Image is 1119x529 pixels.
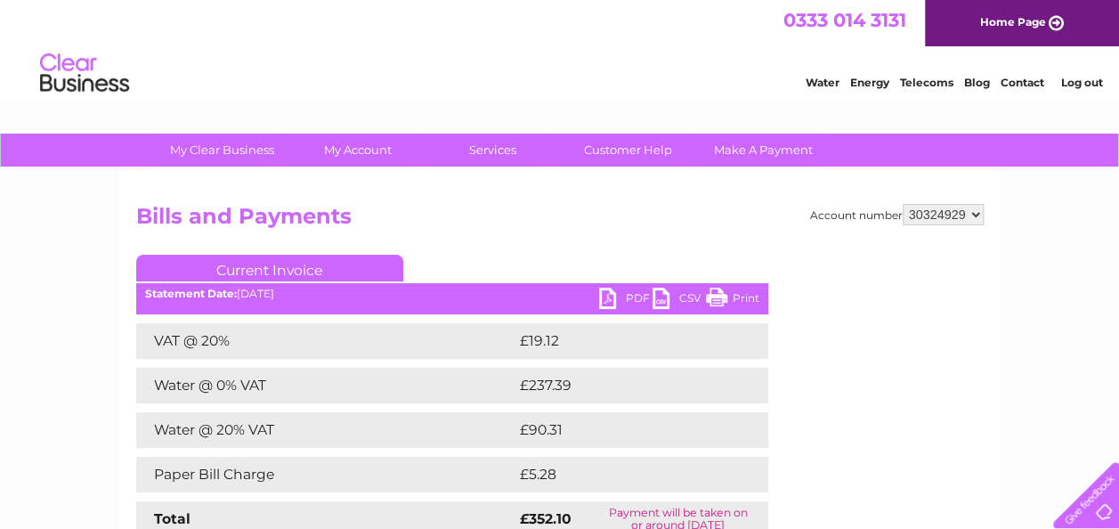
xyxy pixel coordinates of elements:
img: logo.png [39,46,130,101]
a: Services [419,134,566,167]
a: Energy [850,76,889,89]
a: Print [706,288,759,313]
a: 0333 014 3131 [783,9,906,31]
b: Statement Date: [145,287,237,300]
td: Water @ 0% VAT [136,368,515,403]
a: Water [806,76,839,89]
a: Customer Help [555,134,701,167]
td: £90.31 [515,412,731,448]
div: Clear Business is a trading name of Verastar Limited (registered in [GEOGRAPHIC_DATA] No. 3667643... [140,10,981,86]
td: Water @ 20% VAT [136,412,515,448]
div: Account number [810,204,984,225]
a: Make A Payment [690,134,837,167]
a: Log out [1060,76,1102,89]
a: Telecoms [900,76,953,89]
a: My Account [284,134,431,167]
td: £237.39 [515,368,736,403]
div: [DATE] [136,288,768,300]
a: Current Invoice [136,255,403,281]
td: Paper Bill Charge [136,457,515,492]
h2: Bills and Payments [136,204,984,238]
a: PDF [599,288,653,313]
strong: Total [154,510,191,527]
strong: £352.10 [520,510,572,527]
td: £19.12 [515,323,729,359]
a: CSV [653,288,706,313]
a: Contact [1001,76,1044,89]
td: VAT @ 20% [136,323,515,359]
a: My Clear Business [149,134,296,167]
a: Blog [964,76,990,89]
td: £5.28 [515,457,726,492]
